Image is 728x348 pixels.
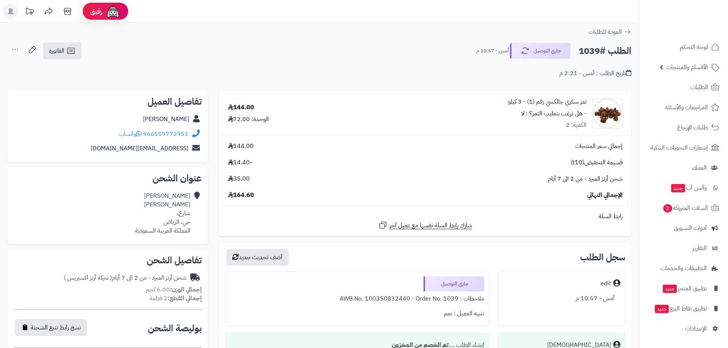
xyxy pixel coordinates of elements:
span: -14.40 [228,158,252,167]
span: المراجعات والأسئلة [665,102,708,113]
a: تطبيق المتجرجديد [644,279,723,298]
button: أضف تحديث جديد [226,249,289,266]
span: التقارير [692,243,707,254]
span: الإجمالي النهائي [587,191,623,200]
span: رفيق [90,7,102,16]
span: قسيمة التخفيض(t10) [571,158,623,167]
a: السلات المتروكة2 [644,199,723,217]
div: أمس - 10:57 م [502,291,620,306]
a: إشعارات التحويلات البنكية [644,139,723,157]
div: تنبيه العميل : نعم [230,306,484,321]
a: الطلبات [644,78,723,96]
a: تمر سكري جالكسي رقم (1) - 3 كيلو [508,98,587,106]
span: الطلبات [690,82,708,93]
span: شحن أرتز المبرد - من 2 الى 7 أيام [548,175,623,183]
div: تاريخ الطلب : أمس - 2:21 م [559,69,631,78]
a: التقارير [644,239,723,257]
div: 144.00 [228,103,254,112]
div: الكمية: 2 [566,121,587,129]
div: شحن أرتز المبرد - من 2 الى 7 أيام [64,274,187,282]
a: طلبات الإرجاع [644,118,723,137]
img: 1755126125-Untitled%20design%20-%2045-90x90.png [593,98,622,129]
img: ai-face.png [105,4,121,19]
span: جديد [655,305,669,313]
span: الأقسام والمنتجات [666,62,708,72]
span: طلبات الإرجاع [677,122,708,133]
span: تطبيق نقاط البيع [654,303,707,314]
span: جديد [663,285,677,293]
span: 2 [663,204,672,213]
span: الإعدادات [685,323,707,334]
span: جديد [671,184,685,192]
span: إجمالي سعر المنتجات [575,142,623,151]
span: لوحة التحكم [680,42,708,52]
a: المراجعات والأسئلة [644,98,723,117]
span: ( شركة أرتز اكسبريس ) [64,273,112,282]
div: رابط السلة [222,212,628,221]
strong: إجمالي الوزن: [170,285,202,294]
a: [EMAIL_ADDRESS][DOMAIN_NAME] [91,144,188,153]
a: تطبيق نقاط البيعجديد [644,299,723,318]
span: وآتس آب [670,183,707,193]
button: نسخ رابط تتبع الشحنة [15,319,87,336]
span: العملاء [692,162,707,173]
a: تحديثات المنصة [20,4,39,21]
strong: إجمالي القطع: [168,294,202,303]
small: 6.00 كجم [146,285,202,294]
span: الفاتورة [49,46,64,55]
span: إشعارات التحويلات البنكية [650,142,708,153]
a: واتساب [119,129,141,139]
a: العملاء [644,159,723,177]
div: الوحدة: 72.00 [228,115,269,124]
a: الفاتورة [43,43,82,59]
a: أدوات التسويق [644,219,723,237]
div: [PERSON_NAME] [PERSON_NAME] شارع، حي، الرياض المملكة العربية السعودية [135,192,190,235]
span: 164.60 [228,191,254,200]
span: 144.00 [228,142,254,151]
small: 2 قطعة [149,294,202,303]
span: السلات المتروكة [662,203,708,213]
a: 966559772951 [143,129,188,139]
div: ملاحظات : AWB No. 100350832440 - Order No. 1039 [230,291,484,306]
a: وآتس آبجديد [644,179,723,197]
a: شارك رابط السلة نفسها مع عميل آخر [378,220,472,230]
span: العودة للطلبات [588,27,622,36]
small: - هل ترغب بتعليب التمر؟ : لا [521,109,587,118]
h2: تفاصيل العميل [14,97,202,106]
span: التطبيقات والخدمات [661,263,707,274]
h3: سجل الطلب [580,253,625,262]
span: نسخ رابط تتبع الشحنة [31,323,81,332]
h2: تفاصيل الشحن [14,256,202,265]
a: التطبيقات والخدمات [644,259,723,277]
h2: الطلب #1039 [579,43,631,59]
span: تطبيق المتجر [662,283,707,294]
a: الإعدادات [644,320,723,338]
a: العودة للطلبات [588,27,631,36]
h2: بوليصة الشحن [148,324,202,333]
span: 35.00 [228,175,250,183]
div: edit [601,279,611,288]
h2: عنوان الشحن [14,174,202,183]
span: أدوات التسويق [674,223,707,233]
a: لوحة التحكم [644,38,723,56]
small: أمس - 10:57 م [476,47,509,55]
button: جاري التوصيل [510,43,571,59]
a: [PERSON_NAME] [143,115,189,124]
span: شارك رابط السلة نفسها مع عميل آخر [389,221,472,230]
div: جاري التوصيل [424,276,484,291]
